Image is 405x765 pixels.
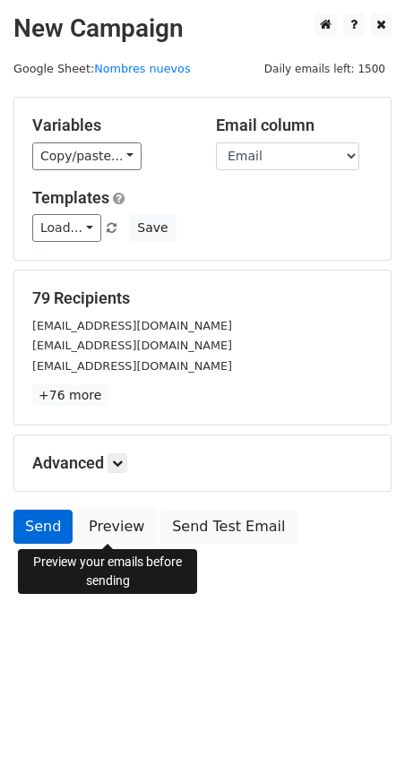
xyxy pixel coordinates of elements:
small: [EMAIL_ADDRESS][DOMAIN_NAME] [32,359,232,373]
a: Preview [77,510,156,544]
iframe: Chat Widget [315,679,405,765]
h5: Advanced [32,453,373,473]
h2: New Campaign [13,13,392,44]
a: Send Test Email [160,510,297,544]
button: Save [129,214,176,242]
h5: Email column [216,116,373,135]
a: Send [13,510,73,544]
h5: 79 Recipients [32,288,373,308]
small: [EMAIL_ADDRESS][DOMAIN_NAME] [32,339,232,352]
a: Templates [32,188,109,207]
span: Daily emails left: 1500 [258,59,392,79]
div: Preview your emails before sending [18,549,197,594]
a: Daily emails left: 1500 [258,62,392,75]
a: Nombres nuevos [94,62,190,75]
a: Copy/paste... [32,142,142,170]
div: Widget de chat [315,679,405,765]
a: Load... [32,214,101,242]
small: Google Sheet: [13,62,191,75]
h5: Variables [32,116,189,135]
a: +76 more [32,384,108,407]
small: [EMAIL_ADDRESS][DOMAIN_NAME] [32,319,232,332]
